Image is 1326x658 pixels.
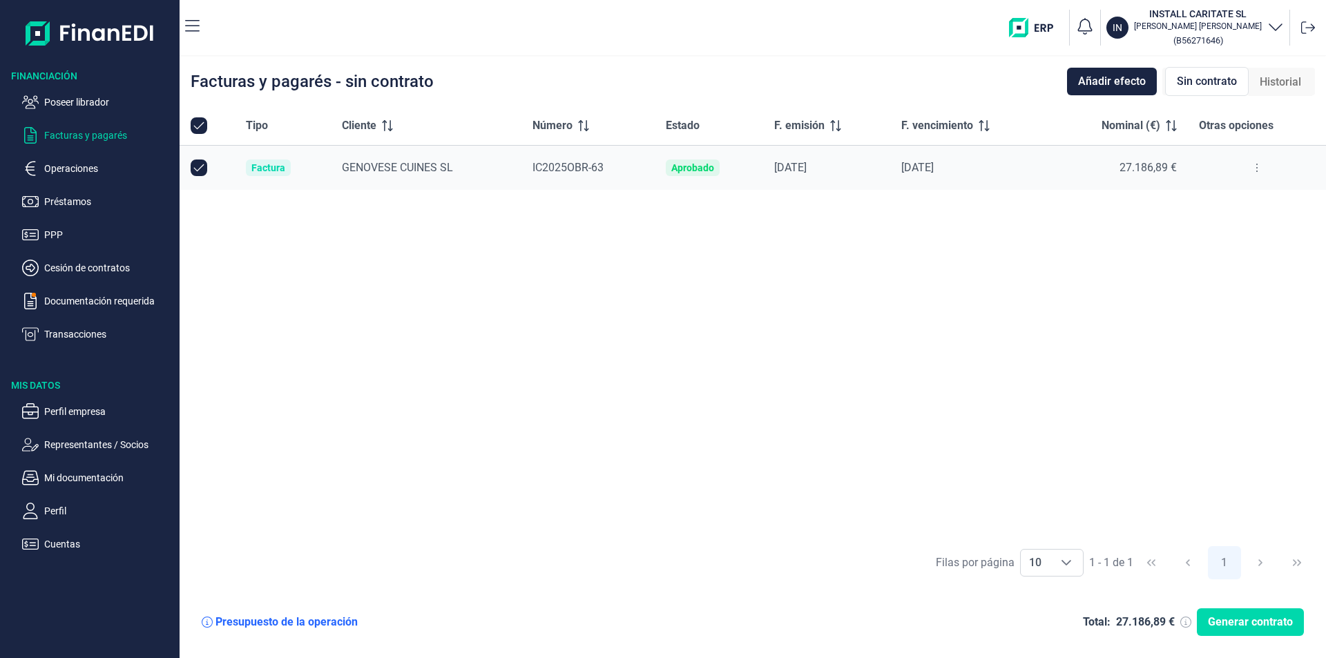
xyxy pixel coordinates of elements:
[1116,615,1175,629] div: 27.186,89 €
[215,615,358,629] div: Presupuesto de la operación
[1171,546,1204,579] button: Previous Page
[22,193,174,210] button: Préstamos
[44,403,174,420] p: Perfil empresa
[22,226,174,243] button: PPP
[1208,614,1293,630] span: Generar contrato
[1249,68,1312,96] div: Historial
[532,161,604,174] span: IC2025OBR-63
[1120,161,1177,174] span: 27.186,89 €
[1050,550,1083,576] div: Choose
[1199,117,1274,134] span: Otras opciones
[22,260,174,276] button: Cesión de contratos
[1165,67,1249,96] div: Sin contrato
[22,94,174,110] button: Poseer librador
[22,436,174,453] button: Representantes / Socios
[22,326,174,342] button: Transacciones
[1208,546,1241,579] button: Page 1
[1134,7,1262,21] h3: INSTALL CARITATE SL
[1177,73,1237,90] span: Sin contrato
[1134,21,1262,32] p: [PERSON_NAME] [PERSON_NAME]
[22,403,174,420] button: Perfil empresa
[936,554,1015,571] div: Filas por página
[1009,18,1064,37] img: erp
[22,160,174,177] button: Operaciones
[666,117,700,134] span: Estado
[901,117,973,134] span: F. vencimiento
[22,293,174,309] button: Documentación requerida
[44,326,174,342] p: Transacciones
[1135,546,1168,579] button: First Page
[44,470,174,486] p: Mi documentación
[44,536,174,552] p: Cuentas
[774,117,825,134] span: F. emisión
[1280,546,1314,579] button: Last Page
[44,436,174,453] p: Representantes / Socios
[191,73,434,90] div: Facturas y pagarés - sin contrato
[532,117,573,134] span: Número
[774,161,879,175] div: [DATE]
[1021,550,1050,576] span: 10
[1083,615,1111,629] div: Total:
[22,536,174,552] button: Cuentas
[191,159,207,176] div: Row Unselected null
[191,117,207,134] div: All items selected
[44,94,174,110] p: Poseer librador
[44,226,174,243] p: PPP
[1078,73,1146,90] span: Añadir efecto
[1197,608,1304,636] button: Generar contrato
[1106,7,1284,48] button: ININSTALL CARITATE SL[PERSON_NAME] [PERSON_NAME](B56271646)
[1089,557,1133,568] span: 1 - 1 de 1
[901,161,1037,175] div: [DATE]
[671,162,714,173] div: Aprobado
[1067,68,1157,95] button: Añadir efecto
[251,162,285,173] div: Factura
[1173,35,1223,46] small: Copiar cif
[1244,546,1277,579] button: Next Page
[1102,117,1160,134] span: Nominal (€)
[246,117,268,134] span: Tipo
[44,193,174,210] p: Préstamos
[26,11,155,55] img: Logo de aplicación
[342,161,453,174] span: GENOVESE CUINES SL
[342,117,376,134] span: Cliente
[44,293,174,309] p: Documentación requerida
[22,127,174,144] button: Facturas y pagarés
[44,260,174,276] p: Cesión de contratos
[1113,21,1122,35] p: IN
[22,503,174,519] button: Perfil
[1260,74,1301,90] span: Historial
[44,127,174,144] p: Facturas y pagarés
[44,503,174,519] p: Perfil
[44,160,174,177] p: Operaciones
[22,470,174,486] button: Mi documentación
